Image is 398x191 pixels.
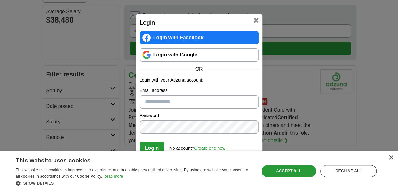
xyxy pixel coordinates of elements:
[16,180,252,186] div: Show details
[192,65,207,73] span: OR
[262,165,316,177] div: Accept all
[23,181,54,186] span: Show details
[140,48,259,62] a: Login with Google
[194,146,225,151] a: Create one now
[140,77,259,83] p: Login with your Adzuna account:
[140,87,259,94] label: Email address
[169,141,225,152] div: No account?
[16,168,248,179] span: This website uses cookies to improve user experience and to enable personalised advertising. By u...
[320,165,377,177] div: Decline all
[140,18,259,27] h2: Login
[140,112,259,119] label: Password
[140,31,259,44] a: Login with Facebook
[389,155,393,160] div: Close
[140,142,164,155] button: Login
[16,155,236,164] div: This website uses cookies
[103,174,123,179] a: Read more, opens a new window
